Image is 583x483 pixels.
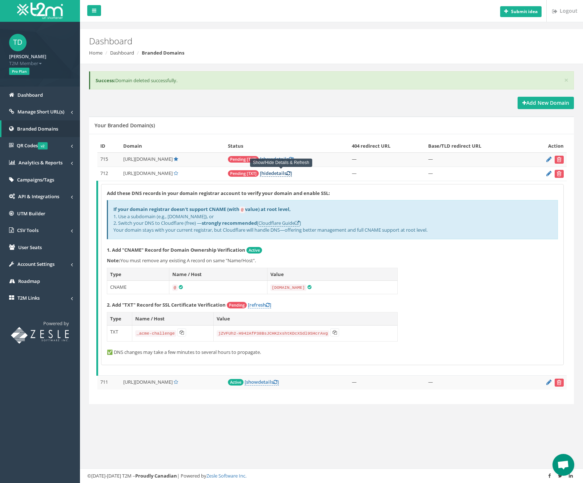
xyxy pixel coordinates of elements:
span: CSV Tools [17,227,39,233]
div: Open chat [552,454,574,476]
a: Cloudflare Guide [258,220,299,227]
span: Active [228,379,244,386]
th: Name / Host [169,268,267,281]
span: Branded Domains [17,125,58,132]
a: Zesle Software Inc. [206,472,246,479]
a: Home [89,49,102,56]
th: ID [97,140,121,152]
span: UTM Builder [17,210,45,217]
span: Pending [227,302,247,308]
strong: 1. Add "CNAME" Record for Domain Ownership Verification [107,247,245,253]
a: [hidedetails] [260,170,292,177]
code: @ [240,207,245,213]
td: — [425,167,527,181]
td: 715 [97,152,121,167]
span: API & Integrations [18,193,59,200]
th: Type [107,268,169,281]
a: Add New Domain [518,97,574,109]
b: Submit idea [511,8,538,15]
span: T2M Links [17,295,40,301]
span: show [261,156,273,162]
td: CNAME [107,281,169,294]
span: v2 [38,142,48,149]
b: If your domain registrar doesn't support CNAME (with value) at root level, [113,206,291,212]
h2: Dashboard [89,36,491,46]
strong: Add New Domain [522,99,569,106]
td: 712 [97,167,121,181]
a: Set Default [174,170,178,176]
span: QR Codes [17,142,48,149]
span: User Seats [18,244,42,251]
td: — [425,375,527,390]
span: [URL][DOMAIN_NAME] [123,156,173,162]
td: 711 [97,375,121,390]
th: Value [214,312,398,326]
span: TD [9,34,27,51]
td: — [349,152,425,167]
span: Account Settings [17,261,55,267]
td: — [349,167,425,181]
th: Value [267,268,397,281]
button: × [564,76,568,84]
span: [URL][DOMAIN_NAME] [123,170,173,176]
th: Base/TLD redirect URL [425,140,527,152]
a: Default [174,156,178,162]
th: Action [527,140,567,152]
th: Name / Host [132,312,214,326]
th: Type [107,312,132,326]
td: TXT [107,326,132,342]
div: 1. Use a subdomain (e.g., [DOMAIN_NAME]), or 2. Switch your DNS to Cloudflare (free) — [ ] Your d... [107,200,558,239]
span: Roadmap [18,278,40,284]
td: — [425,152,527,167]
span: hide [261,170,271,176]
span: Campaigns/Tags [17,176,54,183]
p: You must remove any existing A record on same "Name/Host". [107,257,558,264]
strong: 2. Add "TXT" Record for SSL Certificate Verification [107,302,226,308]
img: T2M URL Shortener powered by Zesle Software Inc. [11,327,69,344]
span: Active [246,247,262,254]
b: Note: [107,257,120,264]
span: Analytics & Reports [19,159,63,166]
code: @ [172,284,178,291]
span: T2M Member [9,60,71,67]
strong: Proudly Canadian [135,472,177,479]
td: — [349,375,425,390]
th: 404 redirect URL [349,140,425,152]
code: [DOMAIN_NAME] [270,284,306,291]
a: [PERSON_NAME] T2M Member [9,51,71,67]
a: Set Default [174,379,178,385]
th: Status [225,140,349,152]
strong: [PERSON_NAME] [9,53,46,60]
span: Manage Short URL(s) [17,108,64,115]
span: Dashboard [17,92,43,98]
p: ✅ DNS changes may take a few minutes to several hours to propagate. [107,349,558,356]
span: [URL][DOMAIN_NAME] [123,379,173,385]
strong: Branded Domains [142,49,184,56]
span: show [246,379,258,385]
a: Dashboard [110,49,134,56]
b: strongly recommended [202,220,257,226]
span: Powered by [43,320,69,327]
span: Pending [TXT] [228,156,259,163]
a: [refresh] [248,302,271,308]
div: ©[DATE]-[DATE] T2M – | Powered by [87,472,576,479]
img: T2M [17,3,63,19]
h5: Your Branded Domain(s) [95,123,155,128]
b: Success: [96,77,115,84]
span: Pending [TXT] [228,170,259,177]
button: Submit idea [500,6,542,17]
span: Pro Plan [9,68,29,75]
strong: Add these DNS records in your domain registrar account to verify your domain and enable SSL: [107,190,330,196]
div: Show/Hide Details & Refresh [250,159,312,167]
a: [showdetails] [245,379,279,386]
a: [showdetails] [260,156,294,163]
code: jZVFUh2-H942AfP38BsJCHK2xshtKDcXSdl9SHcrAvg [217,330,329,337]
th: Domain [120,140,225,152]
div: Domain deleted successfully. [89,71,574,90]
code: _acme-challenge [135,330,176,337]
